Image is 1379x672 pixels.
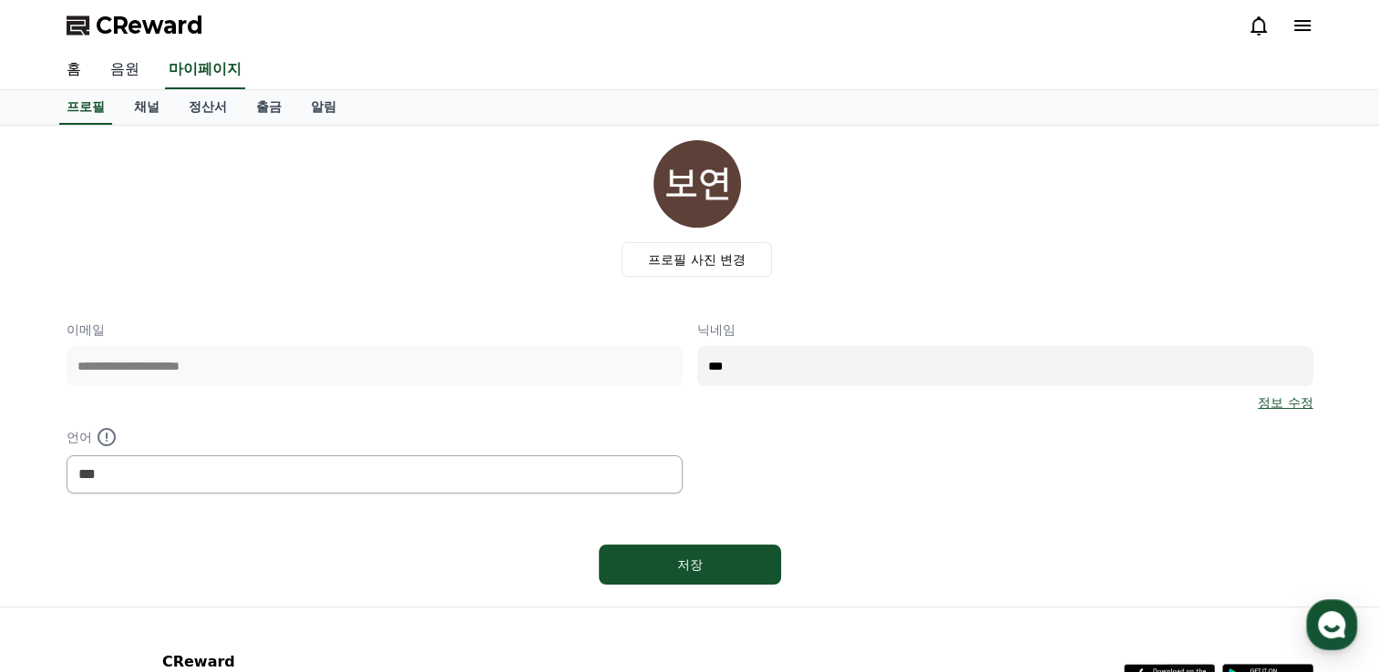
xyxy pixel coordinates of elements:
span: CReward [96,11,203,40]
a: 홈 [5,521,120,566]
a: 정보 수정 [1258,393,1312,412]
a: 음원 [96,51,154,89]
img: profile_image [653,140,741,228]
a: 채널 [119,90,174,125]
label: 프로필 사진 변경 [622,242,772,277]
span: 홈 [57,548,68,563]
p: 언어 [67,426,683,448]
a: 프로필 [59,90,112,125]
p: 이메일 [67,321,683,339]
a: 홈 [52,51,96,89]
p: 닉네임 [697,321,1313,339]
a: 정산서 [174,90,242,125]
a: 설정 [235,521,350,566]
a: CReward [67,11,203,40]
a: 출금 [242,90,296,125]
a: 대화 [120,521,235,566]
div: 저장 [635,555,745,574]
a: 알림 [296,90,351,125]
button: 저장 [599,545,781,585]
span: 대화 [167,549,189,564]
span: 설정 [282,548,304,563]
a: 마이페이지 [165,51,245,89]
